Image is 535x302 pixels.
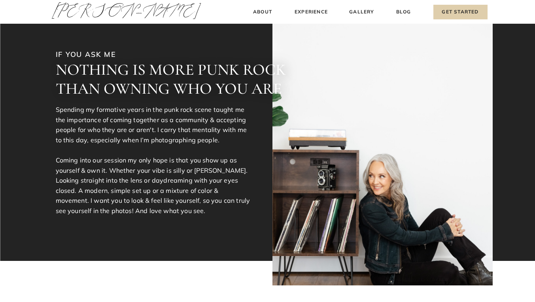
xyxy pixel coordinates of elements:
[395,8,413,16] a: Blog
[251,8,274,16] a: About
[433,5,488,19] a: Get Started
[56,49,119,58] h3: IF YOU ASK ME
[294,8,329,16] a: Experience
[56,60,295,101] h3: NOTHING IS MORE PUNK ROCK THAN OWNING WHO YOU ARE
[349,8,375,16] a: Gallery
[56,105,251,220] p: Spending my formative years in the punk rock scene taught me the importance of coming together as...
